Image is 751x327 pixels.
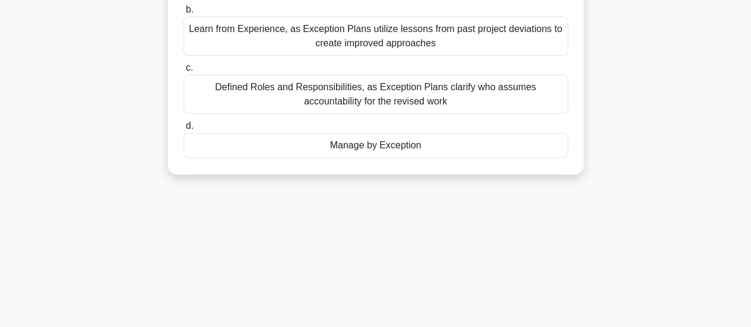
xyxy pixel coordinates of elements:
[186,62,193,72] span: c.
[183,75,568,114] div: Defined Roles and Responsibilities, as Exception Plans clarify who assumes accountability for the...
[186,4,194,14] span: b.
[183,17,568,56] div: Learn from Experience, as Exception Plans utilize lessons from past project deviations to create ...
[186,120,194,131] span: d.
[183,133,568,158] div: Manage by Exception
